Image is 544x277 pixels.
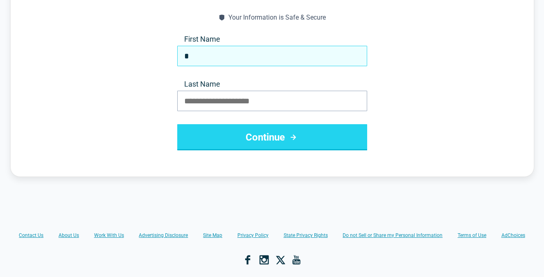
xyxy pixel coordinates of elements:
[243,255,253,265] a: Facebook
[501,232,525,239] a: AdChoices
[237,232,269,239] a: Privacy Policy
[177,124,367,150] button: Continue
[139,232,188,239] a: Advertising Disclosure
[292,255,302,265] a: YouTube
[177,34,367,44] label: First Name
[343,232,442,239] a: Do not Sell or Share my Personal Information
[284,232,328,239] a: State Privacy Rights
[458,232,486,239] a: Terms of Use
[19,232,43,239] a: Contact Us
[203,232,222,239] a: Site Map
[228,13,326,21] div: Your Information is Safe & Secure
[259,255,269,265] a: Instagram
[177,79,367,89] label: Last Name
[275,255,285,265] a: X
[59,232,79,239] a: About Us
[94,232,124,239] a: Work With Us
